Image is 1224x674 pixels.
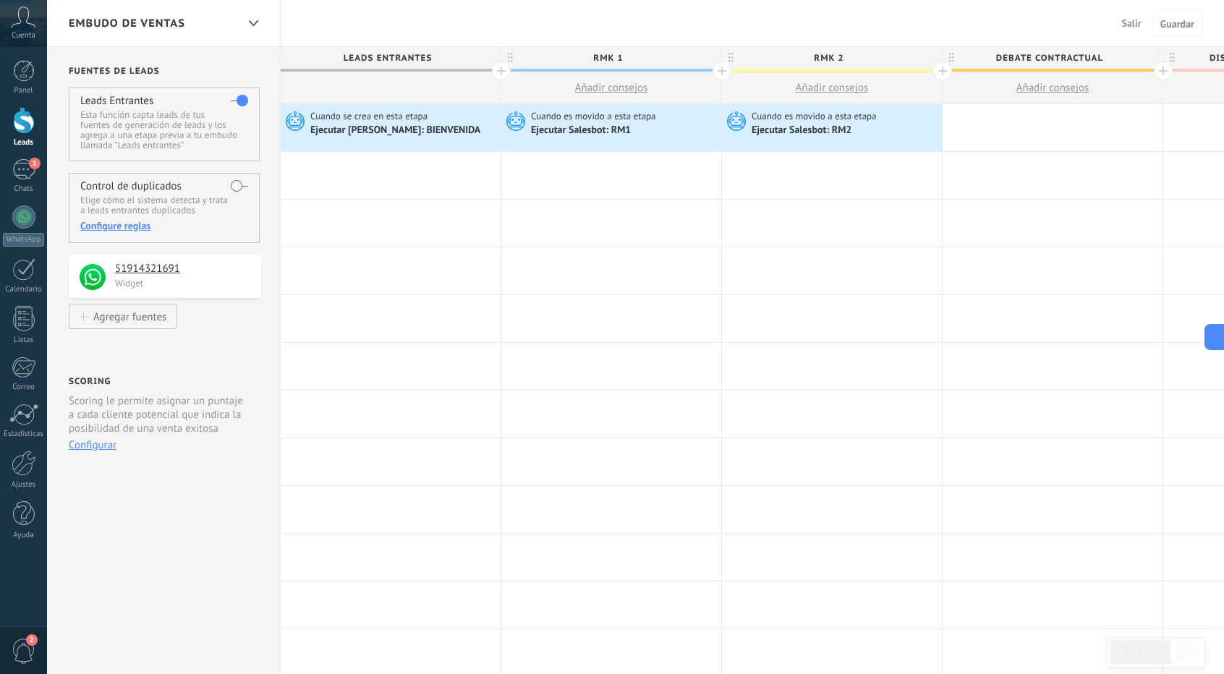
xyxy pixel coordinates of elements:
button: Agregar fuentes [69,304,177,329]
span: rmk 1 [501,47,714,69]
span: Cuenta [12,31,35,40]
div: Configure reglas [80,219,247,232]
span: Cuando es movido a esta etapa [752,110,879,123]
h2: Scoring [69,376,111,387]
button: Añadir consejos [722,72,942,103]
div: Debate contractual [943,47,1163,69]
div: Leads Entrantes [281,47,501,69]
div: Ejecutar Salesbot: RM1 [531,124,633,137]
div: Ayuda [3,531,45,540]
span: Debate contractual [943,47,1155,69]
span: Cuando se crea en esta etapa [310,110,430,123]
div: Agregar fuentes [93,310,166,323]
div: Ejecutar Salesbot: RM2 [752,124,854,137]
div: rmk 1 [501,47,721,69]
p: Widget [115,277,252,289]
span: Añadir consejos [796,81,869,95]
div: Embudo de ventas [241,9,265,38]
span: 2 [26,634,38,646]
div: Leads [3,138,45,148]
div: Panel [3,86,45,95]
span: Guardar [1160,19,1194,29]
button: Salir [1116,12,1147,34]
p: Elige cómo el sistema detecta y trata a leads entrantes duplicados [80,195,247,216]
h4: Leads Entrantes [80,94,153,108]
div: Correo [3,383,45,392]
span: rmk 2 [722,47,935,69]
img: logo_min.png [80,264,106,290]
div: Calendario [3,285,45,294]
div: Estadísticas [3,430,45,439]
div: rmk 2 [722,47,942,69]
span: Salir [1122,17,1142,30]
div: Listas [3,336,45,345]
h2: Fuentes de leads [69,66,261,77]
button: Añadir consejos [943,72,1163,103]
p: Scoring le permite asignar un puntaje a cada cliente potencial que indica la posibilidad de una v... [69,394,249,435]
span: Embudo de ventas [69,17,185,30]
span: Añadir consejos [1016,81,1089,95]
span: Leads Entrantes [281,47,493,69]
h4: 51914321691 [115,262,250,276]
p: Esta función capta leads de tus fuentes de generación de leads y los agrega a una etapa previa a ... [80,110,247,150]
div: Ejecutar [PERSON_NAME]: BIENVENIDA [310,124,483,137]
span: Cuando es movido a esta etapa [531,110,658,123]
button: Configurar [69,438,116,452]
span: 1 [29,158,41,169]
h4: Control de duplicados [80,179,182,193]
div: Chats [3,184,45,194]
div: Ajustes [3,480,45,490]
button: Añadir consejos [501,72,721,103]
button: Guardar [1152,9,1202,37]
div: WhatsApp [3,233,44,247]
span: Añadir consejos [575,81,648,95]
